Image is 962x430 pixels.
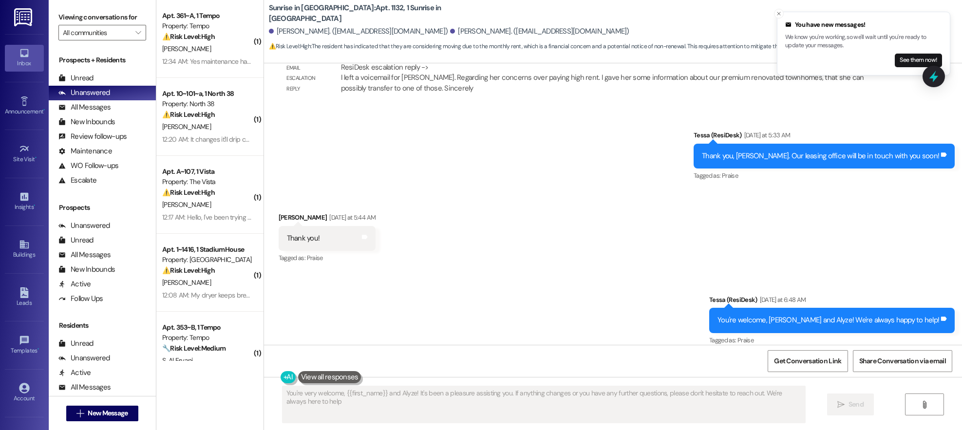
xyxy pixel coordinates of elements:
div: Unread [58,235,94,245]
div: Property: Tempo [162,333,252,343]
div: [DATE] at 5:44 AM [327,212,376,223]
p: We know you're working, so we'll wait until you're ready to update your messages. [785,33,942,50]
span: • [43,107,45,113]
div: WO Follow-ups [58,161,118,171]
strong: 🔧 Risk Level: Medium [162,344,226,353]
i:  [76,410,84,417]
div: [DATE] at 5:33 AM [742,130,791,140]
div: Tessa (ResiDesk) [694,130,955,144]
div: Unanswered [58,353,110,363]
div: Tagged as: [694,168,955,183]
button: New Message [66,406,138,421]
div: Apt. 361~A, 1 Tempo [162,11,252,21]
div: Apt. 353~B, 1 Tempo [162,322,252,333]
div: Email escalation reply [286,63,324,94]
div: All Messages [58,250,111,260]
div: Property: North 38 [162,99,252,109]
span: Praise [737,336,754,344]
strong: ⚠️ Risk Level: High [162,266,215,275]
div: [PERSON_NAME]. ([EMAIL_ADDRESS][DOMAIN_NAME]) [269,26,448,37]
span: Share Conversation via email [859,356,946,366]
div: Unread [58,73,94,83]
span: [PERSON_NAME] [162,278,211,287]
input: All communities [63,25,131,40]
strong: ⚠️ Risk Level: High [269,42,311,50]
button: See them now! [895,54,942,67]
span: [PERSON_NAME] [162,200,211,209]
div: New Inbounds [58,264,115,275]
div: Tagged as: [279,251,376,265]
span: Praise [307,254,323,262]
button: Get Conversation Link [768,350,848,372]
div: 12:17 AM: Hello, I've been trying to log into my portal to pay my rent and I haven't been able to... [162,213,539,222]
div: Apt. A~107, 1 Vista [162,167,252,177]
div: [PERSON_NAME] [279,212,376,226]
span: S. Al Eryani [162,356,193,365]
b: Sunrise in [GEOGRAPHIC_DATA]: Apt. 1132, 1 Sunrise in [GEOGRAPHIC_DATA] [269,3,464,24]
div: Unanswered [58,221,110,231]
div: Follow Ups [58,294,103,304]
span: Get Conversation Link [774,356,841,366]
button: Close toast [774,9,784,19]
div: 12:20 AM: It changes it'll drip constantly and then stop for a bit and start dripping again. Main... [162,135,773,144]
textarea: You're very welcome, {{first_name}} and Alyze! It's been a pleasure assisting you. If anything ch... [283,386,805,423]
a: Leads [5,284,44,311]
img: ResiDesk Logo [14,8,34,26]
div: Thank you, [PERSON_NAME]. Our leasing office will be in touch with you soon! [702,151,939,161]
div: 12:34 AM: Yes maintenance has permission to enter the apartment, and specifically bedroom B, and ... [162,57,607,66]
a: Templates • [5,332,44,358]
span: New Message [88,408,128,418]
div: [DATE] at 6:48 AM [757,295,806,305]
div: Thank you! [287,233,320,243]
span: • [38,346,39,353]
div: Prospects [49,203,156,213]
strong: ⚠️ Risk Level: High [162,188,215,197]
div: All Messages [58,102,111,112]
div: Unread [58,338,94,349]
div: Property: [GEOGRAPHIC_DATA] [162,255,252,265]
label: Viewing conversations for [58,10,146,25]
i:  [921,401,928,409]
span: • [35,154,37,161]
span: : The resident has indicated that they are considering moving due to the monthly rent, which is a... [269,41,838,52]
div: Active [58,368,91,378]
span: [PERSON_NAME] [162,122,211,131]
span: [PERSON_NAME] [162,44,211,53]
a: Site Visit • [5,141,44,167]
div: Maintenance [58,146,112,156]
div: Property: The Vista [162,177,252,187]
div: Tessa (ResiDesk) [709,295,955,308]
div: Residents [49,320,156,331]
div: Review follow-ups [58,131,127,142]
div: Property: Tempo [162,21,252,31]
div: Prospects + Residents [49,55,156,65]
strong: ⚠️ Risk Level: High [162,32,215,41]
div: Unanswered [58,88,110,98]
i:  [135,29,141,37]
i:  [837,401,845,409]
div: You're welcome, [PERSON_NAME] and Alyze! We're always happy to help! [717,315,939,325]
div: ResiDesk escalation reply -> I left a voicemail for [PERSON_NAME]. Regarding her concerns over pa... [341,62,864,93]
div: New Inbounds [58,117,115,127]
button: Share Conversation via email [853,350,952,372]
div: You have new messages! [785,20,942,30]
span: • [34,202,35,209]
a: Inbox [5,45,44,71]
strong: ⚠️ Risk Level: High [162,110,215,119]
a: Account [5,380,44,406]
div: All Messages [58,382,111,393]
div: Tagged as: [709,333,955,347]
div: Apt. 1~1416, 1 StadiumHouse [162,244,252,255]
button: Send [827,393,874,415]
a: Buildings [5,236,44,262]
span: Praise [722,171,738,180]
div: Active [58,279,91,289]
div: Apt. 10~101~a, 1 North 38 [162,89,252,99]
a: Insights • [5,188,44,215]
div: [PERSON_NAME]. ([EMAIL_ADDRESS][DOMAIN_NAME]) [450,26,629,37]
span: Send [849,399,864,410]
div: Escalate [58,175,96,186]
